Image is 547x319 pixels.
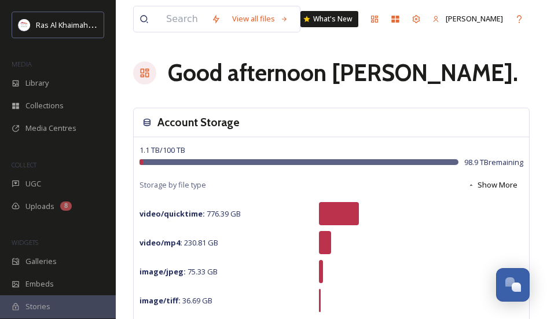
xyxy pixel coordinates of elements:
span: 1.1 TB / 100 TB [139,145,185,155]
strong: video/mp4 : [139,237,182,248]
strong: video/quicktime : [139,208,205,219]
span: Collections [25,100,64,111]
button: Open Chat [496,268,530,302]
h3: Account Storage [157,114,240,131]
strong: image/tiff : [139,295,181,306]
span: MEDIA [12,60,32,68]
span: Stories [25,301,50,312]
span: 230.81 GB [139,237,218,248]
span: Library [25,78,49,89]
span: Media Centres [25,123,76,134]
a: [PERSON_NAME] [427,8,509,30]
span: Storage by file type [139,179,206,190]
span: 98.9 TB remaining [464,157,523,168]
a: What's New [300,11,358,27]
span: COLLECT [12,160,36,169]
span: [PERSON_NAME] [446,13,503,24]
div: 8 [60,201,72,211]
button: Show More [462,174,523,196]
img: Logo_RAKTDA_RGB-01.png [19,19,30,31]
span: Ras Al Khaimah Tourism Development Authority [36,19,200,30]
span: WIDGETS [12,238,38,247]
span: Uploads [25,201,54,212]
span: 75.33 GB [139,266,218,277]
input: Search your library [160,6,205,32]
a: View all files [226,8,294,30]
span: Galleries [25,256,57,267]
span: Embeds [25,278,54,289]
span: UGC [25,178,41,189]
h1: Good afternoon [PERSON_NAME] . [168,56,518,90]
strong: image/jpeg : [139,266,186,277]
span: 776.39 GB [139,208,241,219]
span: 36.69 GB [139,295,212,306]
